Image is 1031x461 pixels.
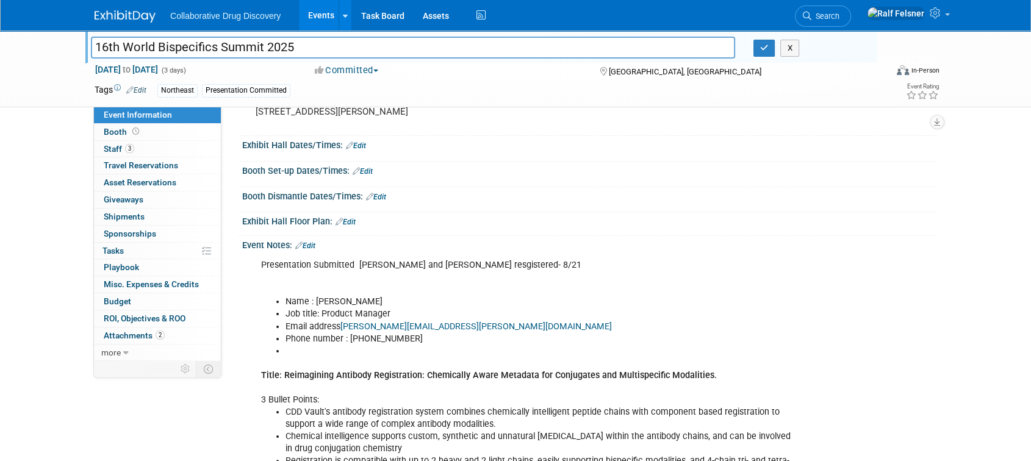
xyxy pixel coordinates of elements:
div: Event Rating [906,84,939,90]
a: Tasks [94,243,221,259]
pre: [STREET_ADDRESS][PERSON_NAME] [256,106,518,117]
a: Sponsorships [94,226,221,242]
a: ROI, Objectives & ROO [94,310,221,327]
a: [PERSON_NAME][EMAIL_ADDRESS][PERSON_NAME][DOMAIN_NAME] [340,321,612,332]
span: Collaborative Drug Discovery [170,11,281,21]
span: Giveaways [104,195,143,204]
span: Shipments [104,212,145,221]
li: Email address [286,321,795,333]
div: Presentation Committed [202,84,290,97]
span: Travel Reservations [104,160,178,170]
div: Exhibit Hall Floor Plan: [242,212,936,228]
a: Edit [346,141,366,150]
a: Giveaways [94,191,221,208]
a: Travel Reservations [94,157,221,174]
a: Edit [295,241,315,250]
a: Misc. Expenses & Credits [94,276,221,293]
img: ExhibitDay [95,10,156,23]
span: Staff [104,144,134,154]
span: Booth [104,127,142,137]
li: Job title: Product Manager [286,308,795,320]
span: 2 [156,331,165,340]
span: Playbook [104,262,139,272]
div: Northeast [157,84,198,97]
td: Toggle Event Tabs [196,361,221,377]
img: Format-Inperson.png [897,65,909,75]
a: Edit [353,167,373,176]
span: Misc. Expenses & Credits [104,279,199,289]
li: Name : [PERSON_NAME] [286,296,795,308]
a: Asset Reservations [94,174,221,191]
span: Budget [104,296,131,306]
div: Event Notes: [242,236,936,252]
a: more [94,345,221,361]
a: Staff3 [94,141,221,157]
a: Search [795,5,851,27]
img: Ralf Felsner [867,7,925,20]
div: In-Person [911,66,939,75]
a: Attachments2 [94,327,221,344]
td: Personalize Event Tab Strip [175,361,196,377]
a: Event Information [94,107,221,123]
span: Tasks [102,246,124,256]
span: Sponsorships [104,229,156,238]
span: to [121,65,132,74]
span: Event Information [104,110,172,120]
button: X [780,40,799,57]
div: Booth Dismantle Dates/Times: [242,187,936,203]
button: Committed [311,64,383,77]
div: Exhibit Hall Dates/Times: [242,136,936,152]
div: Booth Set-up Dates/Times: [242,162,936,177]
div: Event Format [814,63,939,82]
span: (3 days) [160,66,186,74]
a: Budget [94,293,221,310]
a: Edit [126,86,146,95]
span: Attachments [104,331,165,340]
span: Booth not reserved yet [130,127,142,136]
span: Search [811,12,839,21]
a: Playbook [94,259,221,276]
a: Shipments [94,209,221,225]
a: Edit [366,193,386,201]
li: CDD Vault's antibody registration system combines chemically intelligent peptide chains with comp... [286,406,795,431]
span: Asset Reservations [104,177,176,187]
span: ROI, Objectives & ROO [104,313,185,323]
b: Title: Reimagining Antibody Registration: Chemically Aware Metadata for Conjugates and Multispeci... [261,370,717,381]
a: Edit [336,218,356,226]
li: Phone number : [PHONE_NUMBER] [286,333,795,345]
a: Booth [94,124,221,140]
li: Chemical intelligence supports custom, synthetic and unnatural [MEDICAL_DATA] within the antibody... [286,431,795,455]
td: Tags [95,84,146,98]
span: [DATE] [DATE] [95,64,159,75]
span: more [101,348,121,357]
span: 3 [125,144,134,153]
span: [GEOGRAPHIC_DATA], [GEOGRAPHIC_DATA] [608,67,761,76]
